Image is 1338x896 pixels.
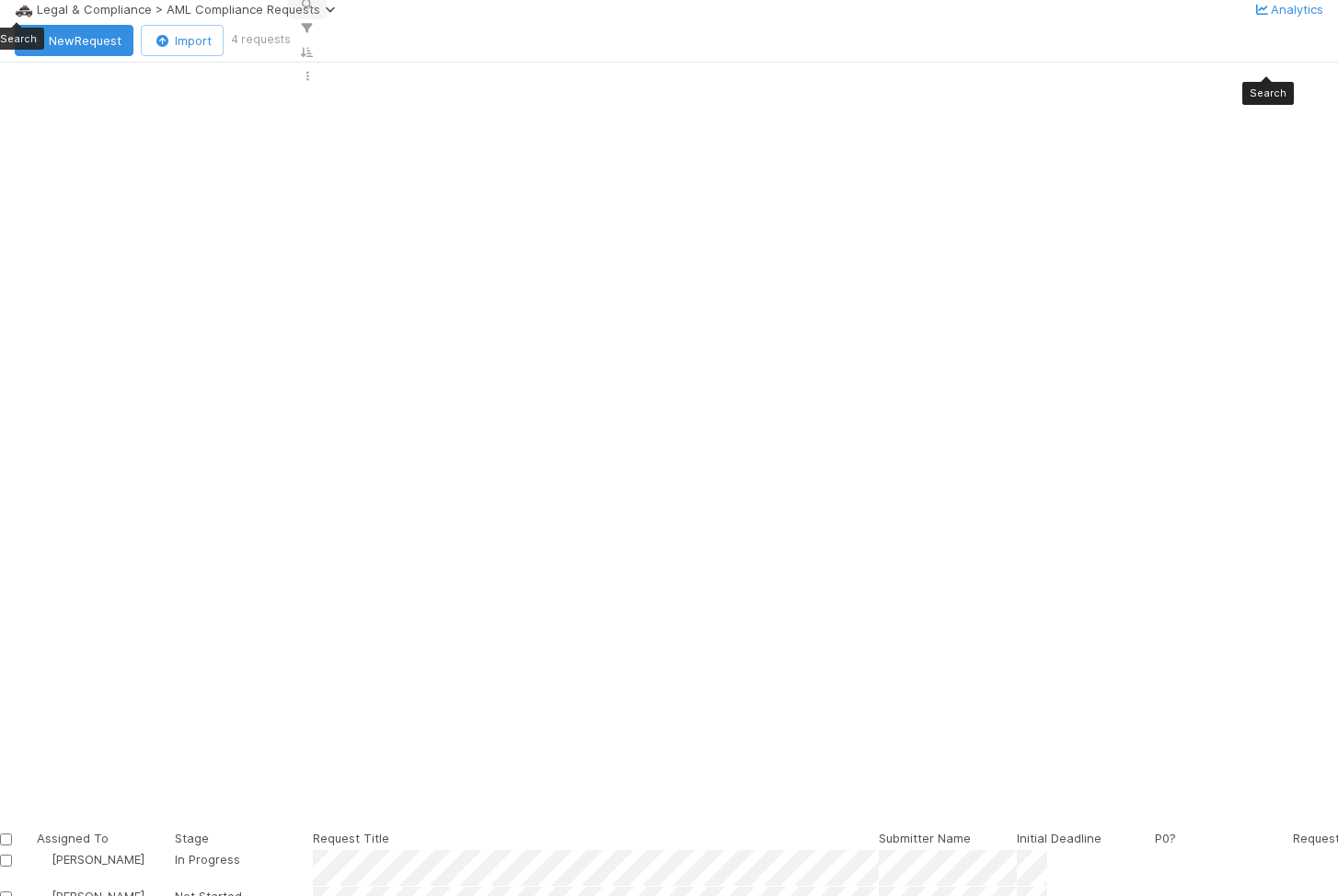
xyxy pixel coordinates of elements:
button: NewRequest [15,25,133,56]
span: Request Title [313,831,389,845]
span: Submitter Name [879,831,971,845]
span: Legal & Compliance > AML Compliance Requests [37,2,342,17]
span: [PERSON_NAME] [52,852,144,867]
small: 4 requests [231,31,291,48]
span: 🚓 [15,1,33,17]
img: avatar_cd087ddc-540b-4a45-9726-71183506ed6a.png [37,853,52,867]
span: Assigned To [37,831,109,845]
span: Stage [175,831,209,845]
div: In Progress [175,850,240,868]
div: [PERSON_NAME] [37,850,144,868]
span: In Progress [175,852,240,867]
span: P0? [1155,831,1176,845]
span: Initial Deadline [1017,831,1102,845]
button: Import [141,25,224,56]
